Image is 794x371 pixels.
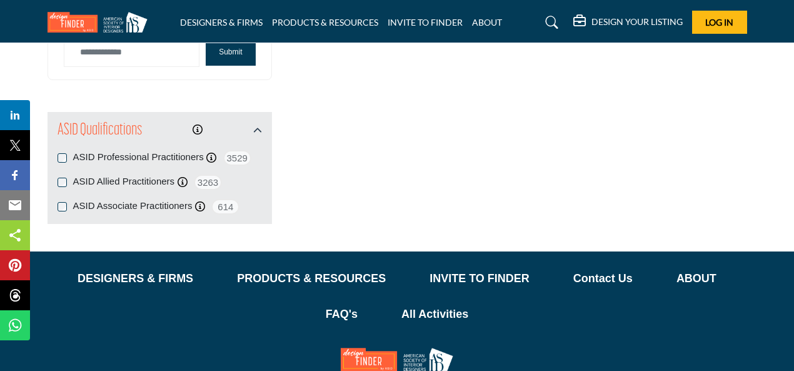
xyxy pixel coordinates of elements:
[573,270,633,287] a: Contact Us
[48,12,154,33] img: Site Logo
[58,202,67,211] input: ASID Associate Practitioners checkbox
[73,199,193,213] label: ASID Associate Practitioners
[272,17,378,28] a: PRODUCTS & RESOURCES
[341,348,453,371] img: No Site Logo
[193,125,203,135] a: Information about
[573,15,683,30] div: DESIGN YOUR LISTING
[676,270,716,287] a: ABOUT
[388,17,463,28] a: INVITE TO FINDER
[193,123,203,138] div: Click to view information
[401,306,468,323] a: All Activities
[78,270,193,287] a: DESIGNERS & FIRMS
[692,11,747,34] button: Log In
[223,150,251,166] span: 3529
[206,38,255,66] button: Submit
[58,119,142,142] h2: ASID Qualifications
[58,178,67,187] input: ASID Allied Practitioners checkbox
[58,153,67,163] input: ASID Professional Practitioners checkbox
[591,16,683,28] h5: DESIGN YOUR LISTING
[73,175,175,189] label: ASID Allied Practitioners
[705,17,733,28] span: Log In
[73,150,204,165] label: ASID Professional Practitioners
[211,199,239,215] span: 614
[430,270,530,287] a: INVITE TO FINDER
[326,306,358,323] a: FAQ's
[237,270,386,287] a: PRODUCTS & RESOURCES
[194,175,222,190] span: 3263
[180,17,263,28] a: DESIGNERS & FIRMS
[64,38,200,67] input: Category Name
[472,17,502,28] a: ABOUT
[533,13,566,33] a: Search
